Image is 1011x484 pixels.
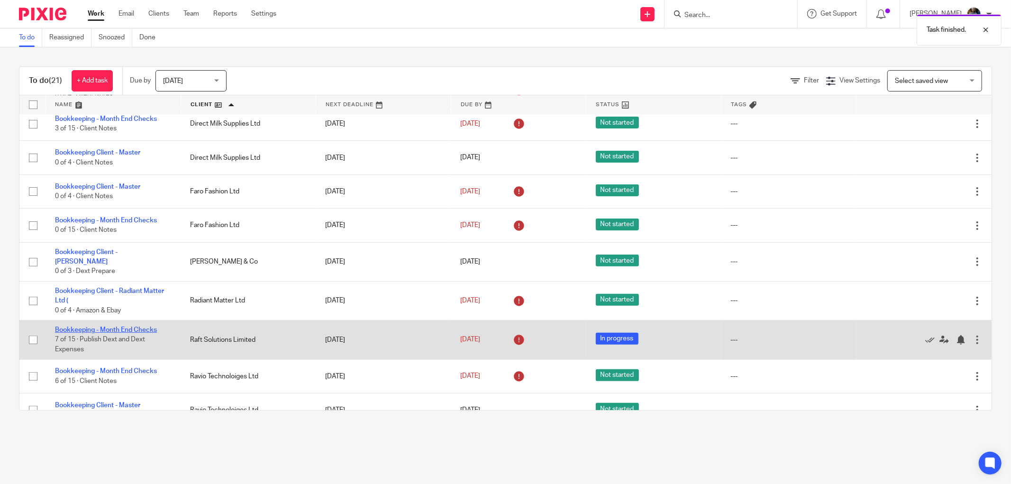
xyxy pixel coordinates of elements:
[181,393,316,427] td: Ravio Technoloiges Ltd
[181,107,316,141] td: Direct Milk Supplies Ltd
[49,77,62,84] span: (21)
[213,9,237,18] a: Reports
[163,78,183,84] span: [DATE]
[183,9,199,18] a: Team
[55,307,121,314] span: 0 of 4 · Amazon & Ebay
[460,188,480,195] span: [DATE]
[596,117,639,128] span: Not started
[29,76,62,86] h1: To do
[55,217,157,224] a: Bookkeeping - Month End Checks
[55,337,145,353] span: 7 of 15 · Publish Dext and Dext Expenses
[72,70,113,91] a: + Add task
[460,222,480,228] span: [DATE]
[55,159,113,166] span: 0 of 4 · Client Notes
[731,257,847,266] div: ---
[181,359,316,393] td: Ravio Technoloiges Ltd
[55,116,157,122] a: Bookkeeping - Month End Checks
[731,153,847,163] div: ---
[148,9,169,18] a: Clients
[731,102,747,107] span: Tags
[731,296,847,305] div: ---
[181,281,316,320] td: Radiant Matter Ltd
[460,120,480,127] span: [DATE]
[731,187,847,196] div: ---
[181,174,316,208] td: Faro Fashion Ltd
[55,268,115,275] span: 0 of 3 · Dext Prepare
[139,28,163,47] a: Done
[460,373,480,380] span: [DATE]
[55,193,113,200] span: 0 of 4 · Client Notes
[731,335,847,345] div: ---
[460,337,480,343] span: [DATE]
[460,297,480,304] span: [DATE]
[731,405,847,415] div: ---
[460,258,480,265] span: [DATE]
[251,9,276,18] a: Settings
[316,242,451,281] td: [DATE]
[966,7,982,22] img: Jaskaran%20Singh.jpeg
[55,125,117,132] span: 3 of 15 · Client Notes
[596,219,639,230] span: Not started
[19,8,66,20] img: Pixie
[596,294,639,306] span: Not started
[118,9,134,18] a: Email
[55,327,157,333] a: Bookkeeping - Month End Checks
[55,149,140,156] a: Bookkeeping Client - Master
[316,174,451,208] td: [DATE]
[55,183,140,190] a: Bookkeeping Client - Master
[596,184,639,196] span: Not started
[49,28,91,47] a: Reassigned
[55,378,117,384] span: 6 of 15 · Client Notes
[19,28,42,47] a: To do
[55,249,118,265] a: Bookkeeping Client - [PERSON_NAME]
[55,288,164,304] a: Bookkeeping Client - Radiant Matter Ltd (
[731,119,847,128] div: ---
[731,372,847,381] div: ---
[925,335,939,345] a: Mark as done
[460,155,480,161] span: [DATE]
[596,369,639,381] span: Not started
[316,209,451,242] td: [DATE]
[55,402,140,409] a: Bookkeeping Client - Master
[839,77,880,84] span: View Settings
[596,403,639,415] span: Not started
[596,151,639,163] span: Not started
[99,28,132,47] a: Snoozed
[927,25,966,35] p: Task finished.
[316,281,451,320] td: [DATE]
[731,220,847,230] div: ---
[460,407,480,413] span: [DATE]
[181,320,316,359] td: Raft Solutions Limited
[316,393,451,427] td: [DATE]
[596,255,639,266] span: Not started
[316,141,451,174] td: [DATE]
[596,333,638,345] span: In progress
[316,320,451,359] td: [DATE]
[130,76,151,85] p: Due by
[181,242,316,281] td: [PERSON_NAME] & Co
[316,359,451,393] td: [DATE]
[895,78,948,84] span: Select saved view
[181,141,316,174] td: Direct Milk Supplies Ltd
[55,227,117,234] span: 0 of 15 · Client Notes
[88,9,104,18] a: Work
[181,209,316,242] td: Faro Fashion Ltd
[316,107,451,141] td: [DATE]
[804,77,819,84] span: Filter
[55,368,157,374] a: Bookkeeping - Month End Checks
